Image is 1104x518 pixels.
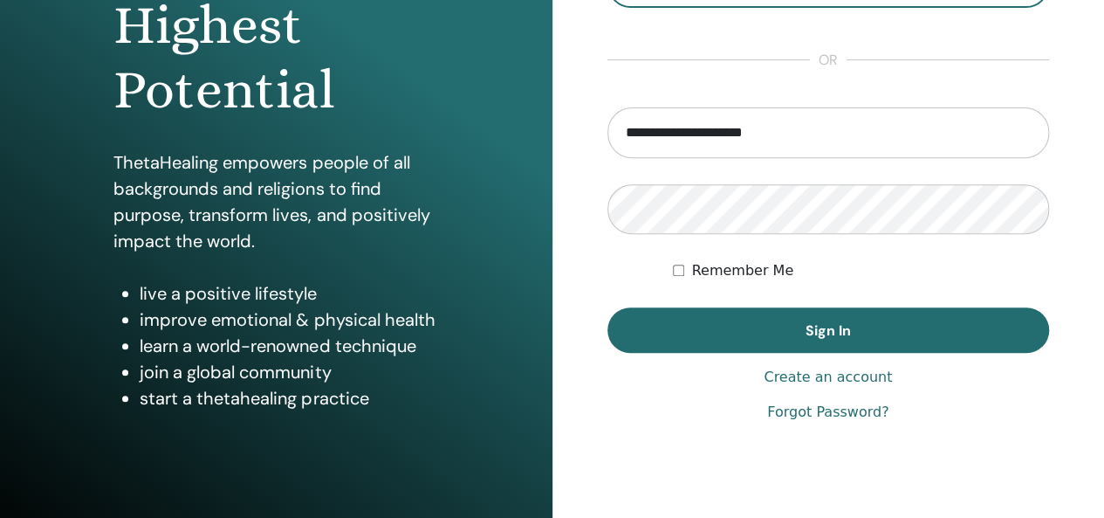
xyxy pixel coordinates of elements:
label: Remember Me [691,260,793,281]
div: Keep me authenticated indefinitely or until I manually logout [673,260,1049,281]
button: Sign In [607,307,1050,353]
span: or [810,50,847,71]
li: improve emotional & physical health [140,307,438,333]
a: Create an account [764,367,892,388]
li: live a positive lifestyle [140,280,438,307]
li: start a thetahealing practice [140,385,438,411]
li: join a global community [140,359,438,385]
p: ThetaHealing empowers people of all backgrounds and religions to find purpose, transform lives, a... [113,149,438,254]
span: Sign In [806,321,851,340]
a: Forgot Password? [767,402,888,423]
li: learn a world-renowned technique [140,333,438,359]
